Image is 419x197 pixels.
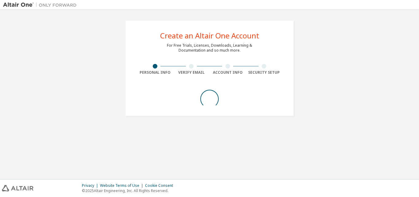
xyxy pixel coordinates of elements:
[145,183,177,188] div: Cookie Consent
[82,188,177,193] p: © 2025 Altair Engineering, Inc. All Rights Reserved.
[173,70,210,75] div: Verify Email
[167,43,252,53] div: For Free Trials, Licenses, Downloads, Learning & Documentation and so much more.
[100,183,145,188] div: Website Terms of Use
[209,70,246,75] div: Account Info
[246,70,283,75] div: Security Setup
[3,2,80,8] img: Altair One
[82,183,100,188] div: Privacy
[137,70,173,75] div: Personal Info
[2,185,33,191] img: altair_logo.svg
[160,32,259,39] div: Create an Altair One Account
